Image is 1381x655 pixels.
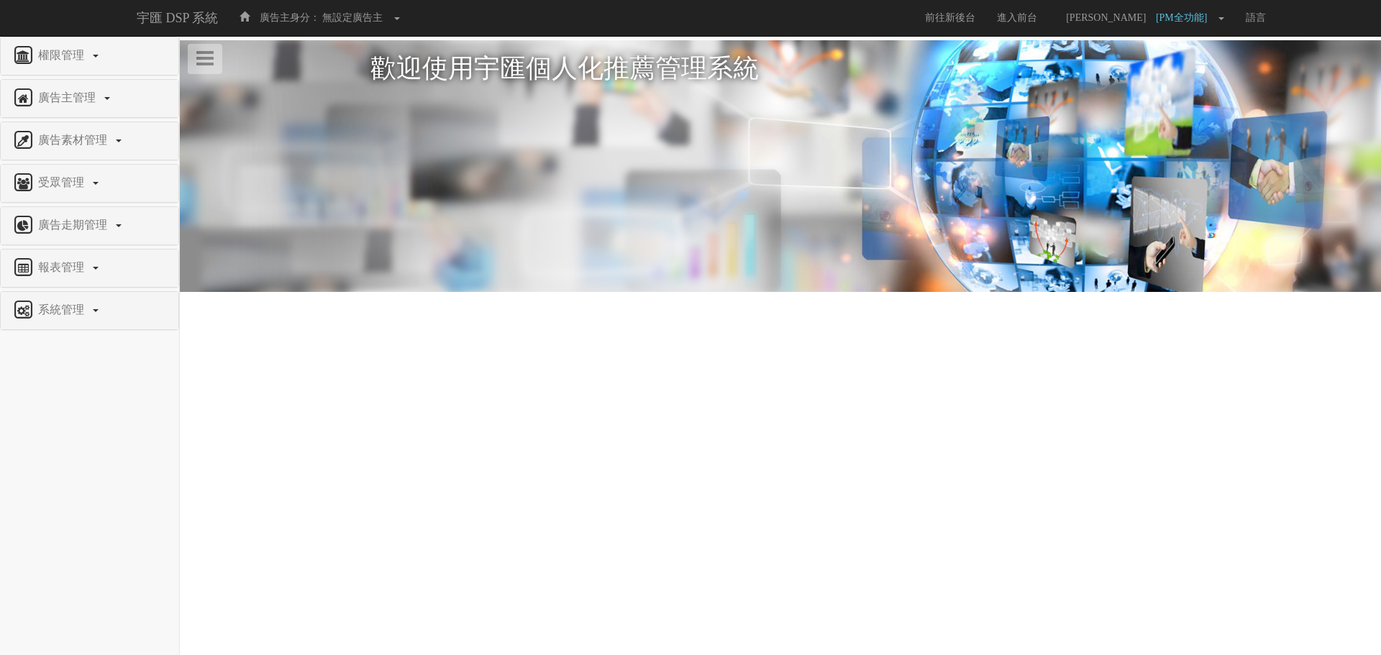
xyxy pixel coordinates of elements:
[370,55,1190,83] h1: 歡迎使用宇匯個人化推薦管理系統
[35,176,91,188] span: 受眾管理
[35,49,91,61] span: 權限管理
[12,214,168,237] a: 廣告走期管理
[1059,12,1153,23] span: [PERSON_NAME]
[35,134,114,146] span: 廣告素材管理
[322,12,383,23] span: 無設定廣告主
[12,45,168,68] a: 權限管理
[12,299,168,322] a: 系統管理
[35,303,91,316] span: 系統管理
[12,172,168,195] a: 受眾管理
[35,219,114,231] span: 廣告走期管理
[12,257,168,280] a: 報表管理
[260,12,320,23] span: 廣告主身分：
[12,129,168,152] a: 廣告素材管理
[35,91,103,104] span: 廣告主管理
[12,87,168,110] a: 廣告主管理
[1156,12,1215,23] span: [PM全功能]
[35,261,91,273] span: 報表管理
